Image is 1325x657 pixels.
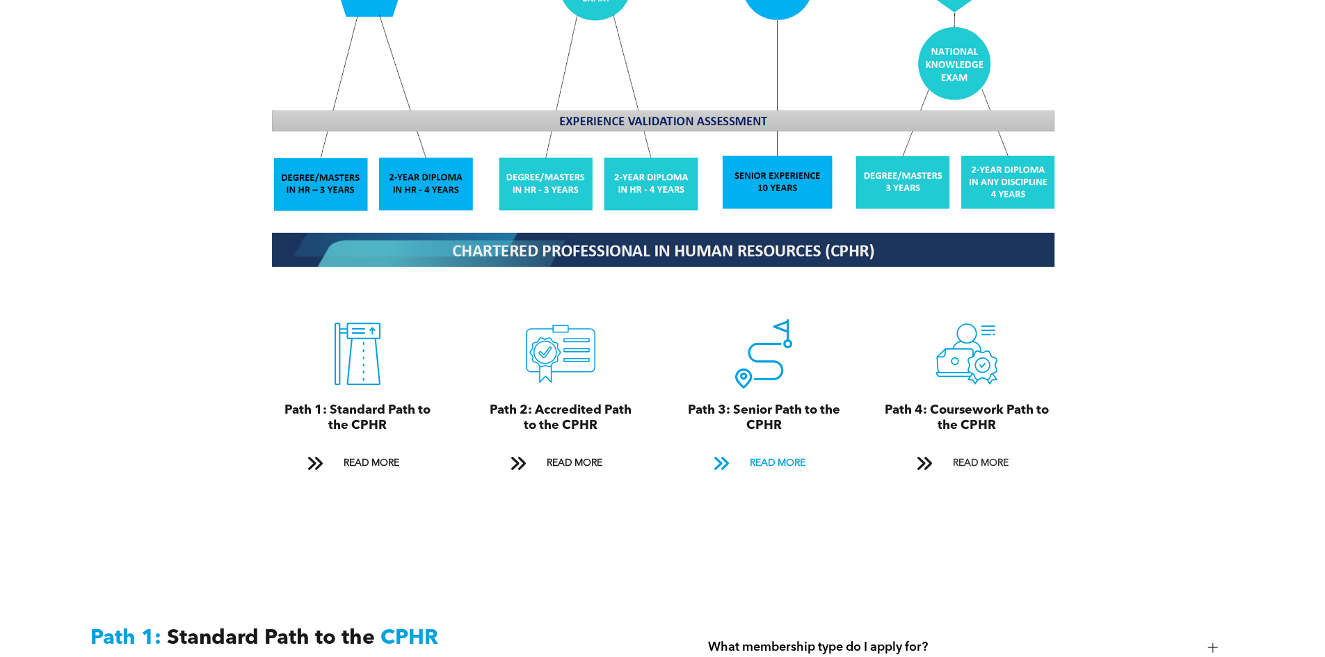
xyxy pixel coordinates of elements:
span: READ MORE [339,451,404,476]
span: READ MORE [948,451,1013,476]
span: Path 1: Standard Path to the CPHR [284,404,431,432]
span: READ MORE [542,451,607,476]
span: What membership type do I apply for? [708,640,1197,655]
span: Path 2: Accredited Path to the CPHR [490,404,632,432]
span: Path 1: [90,628,161,649]
a: READ MORE [907,451,1027,476]
span: Path 3: Senior Path to the CPHR [688,404,840,432]
span: READ MORE [745,451,810,476]
a: READ MORE [704,451,824,476]
span: CPHR [380,628,438,649]
a: READ MORE [298,451,417,476]
span: Standard Path to the [167,628,375,649]
a: READ MORE [501,451,620,476]
span: Path 4: Coursework Path to the CPHR [885,404,1049,432]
